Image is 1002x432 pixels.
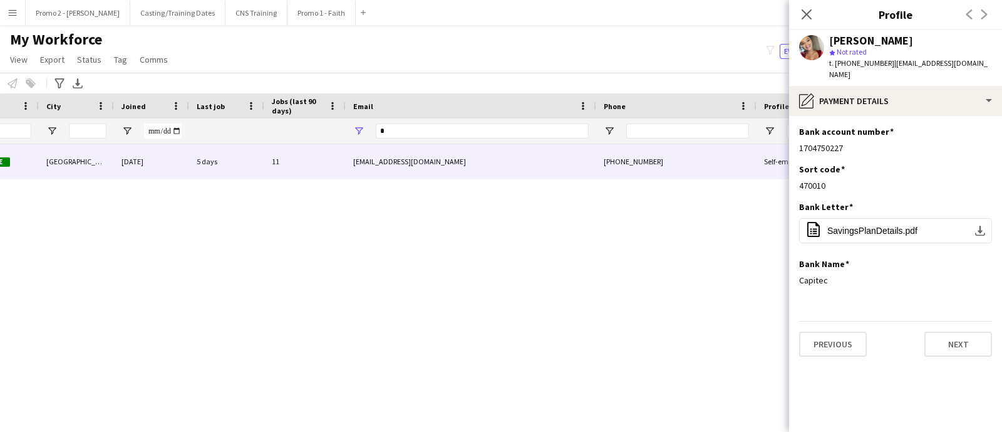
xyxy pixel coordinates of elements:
span: Joined [121,102,146,111]
span: t. [PHONE_NUMBER] [829,58,894,68]
span: Last job [197,102,225,111]
span: Comms [140,54,168,65]
span: Jobs (last 90 days) [272,97,323,115]
div: [PHONE_NUMBER] [596,144,757,179]
h3: Bank account number [799,126,894,137]
span: Tag [114,54,127,65]
button: Promo 2 - [PERSON_NAME] [26,1,130,25]
a: Comms [135,51,173,68]
span: SavingsPlanDetails.pdf [827,226,917,236]
span: Export [40,54,65,65]
div: Capitec [799,275,992,286]
button: Open Filter Menu [764,125,775,137]
div: [PERSON_NAME] [829,35,913,46]
div: [GEOGRAPHIC_DATA] [39,144,114,179]
span: | [EMAIL_ADDRESS][DOMAIN_NAME] [829,58,988,79]
button: Open Filter Menu [46,125,58,137]
a: Status [72,51,106,68]
app-action-btn: Advanced filters [52,76,67,91]
div: 470010 [799,180,992,191]
button: Open Filter Menu [121,125,133,137]
button: Open Filter Menu [604,125,615,137]
button: CNS Training [225,1,287,25]
h3: Sort code [799,164,845,175]
span: Status [77,54,101,65]
div: [DATE] [114,144,189,179]
input: Phone Filter Input [626,124,749,139]
input: Joined Filter Input [144,124,182,139]
span: My Workforce [10,30,102,49]
button: Promo 1 - Faith [287,1,356,25]
div: 11 [264,144,346,179]
h3: Bank Name [799,258,849,270]
div: 5 days [189,144,264,179]
span: Phone [604,102,626,111]
h3: Profile [789,6,1002,23]
button: Previous [799,332,867,357]
input: City Filter Input [69,124,106,139]
a: Export [35,51,70,68]
a: Tag [109,51,132,68]
app-action-btn: Export XLSX [70,76,85,91]
button: SavingsPlanDetails.pdf [799,218,992,243]
span: Email [353,102,373,111]
input: Email Filter Input [376,124,589,139]
input: Profile Filter Input [787,124,829,139]
div: 1704750227 [799,142,992,154]
div: [EMAIL_ADDRESS][DOMAIN_NAME] [346,144,596,179]
button: Casting/Training Dates [130,1,225,25]
div: Self-employed Crew [757,144,837,179]
button: Next [924,332,992,357]
a: View [5,51,33,68]
span: Not rated [837,47,867,56]
span: Profile [764,102,789,111]
span: City [46,102,61,111]
button: Everyone10,940 [780,44,846,59]
div: Payment details [789,86,1002,116]
h3: Bank Letter [799,201,853,213]
span: View [10,54,28,65]
button: Open Filter Menu [353,125,364,137]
